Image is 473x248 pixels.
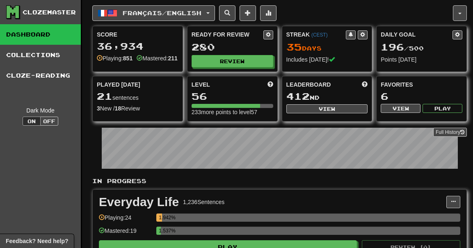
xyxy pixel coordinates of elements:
[123,9,201,16] span: Français / English
[192,108,273,116] div: 233 more points to level 57
[97,41,178,51] div: 36,934
[219,5,235,21] button: Search sentences
[92,5,215,21] button: Français/English
[192,91,273,101] div: 56
[362,80,368,89] span: This week in points, UTC
[97,80,140,89] span: Played [DATE]
[286,55,368,64] div: Includes [DATE]!
[433,128,467,137] a: Full History
[97,30,178,39] div: Score
[97,104,178,113] div: New / Review
[123,55,133,62] strong: 851
[6,237,68,245] span: Open feedback widget
[97,54,133,62] div: Playing:
[286,42,368,53] div: Day s
[23,8,76,16] div: Clozemaster
[192,42,273,52] div: 280
[267,80,273,89] span: Score more points to level up
[192,80,210,89] span: Level
[137,54,178,62] div: Mastered:
[381,45,424,52] span: / 500
[381,80,462,89] div: Favorites
[97,91,178,102] div: sentences
[286,41,302,53] span: 35
[99,196,179,208] div: Everyday Life
[97,105,100,112] strong: 3
[159,214,162,222] div: 1.942%
[99,214,152,227] div: Playing: 24
[192,55,273,67] button: Review
[381,55,462,64] div: Points [DATE]
[381,91,462,101] div: 6
[168,55,177,62] strong: 211
[92,177,467,185] p: In Progress
[286,91,368,102] div: nd
[286,80,331,89] span: Leaderboard
[115,105,121,112] strong: 18
[183,198,224,206] div: 1,236 Sentences
[381,104,420,113] button: View
[286,104,368,113] button: View
[159,227,161,235] div: 1.537%
[286,90,310,102] span: 412
[99,227,152,240] div: Mastered: 19
[286,30,346,39] div: Streak
[6,106,75,115] div: Dark Mode
[192,30,263,39] div: Ready for Review
[381,30,452,39] div: Daily Goal
[23,117,41,126] button: On
[40,117,58,126] button: Off
[260,5,276,21] button: More stats
[381,41,404,53] span: 196
[240,5,256,21] button: Add sentence to collection
[311,32,328,38] a: (CEST)
[423,104,462,113] button: Play
[97,90,112,102] span: 21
